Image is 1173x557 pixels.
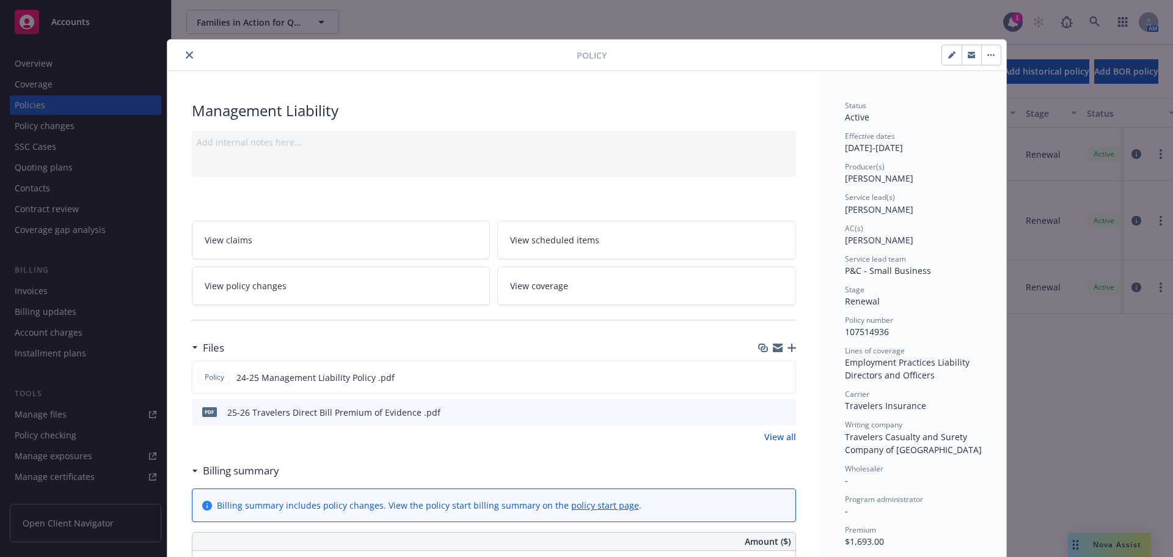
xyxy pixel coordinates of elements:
span: View claims [205,234,252,246]
span: Service lead(s) [845,192,895,202]
span: Renewal [845,295,880,307]
button: download file [761,406,770,419]
span: Carrier [845,389,869,399]
h3: Files [203,340,224,356]
span: Writing company [845,419,902,430]
a: View claims [192,221,491,259]
span: Active [845,111,869,123]
div: Billing summary includes policy changes. View the policy start billing summary on the . [217,499,641,512]
span: pdf [202,407,217,416]
span: [PERSON_NAME] [845,234,913,246]
span: Status [845,100,866,111]
button: download file [760,371,770,384]
span: Service lead team [845,254,906,264]
span: Travelers Casualty and Surety Company of [GEOGRAPHIC_DATA] [845,431,982,456]
div: Billing summary [192,463,279,479]
span: 24-25 Management Liability Policy .pdf [236,371,395,384]
span: Effective dates [845,131,895,141]
span: View scheduled items [510,234,599,246]
span: Lines of coverage [845,345,905,356]
span: View policy changes [205,279,287,292]
span: Premium [845,525,876,535]
span: $1,693.00 [845,536,884,547]
span: Policy [577,49,607,62]
div: [DATE] - [DATE] [845,131,982,154]
span: 107514936 [845,326,889,338]
div: 25-26 Travelers Direct Bill Premium of Evidence .pdf [227,406,440,419]
span: [PERSON_NAME] [845,204,913,215]
span: Wholesaler [845,463,883,474]
a: View all [764,430,796,443]
span: Stage [845,284,864,295]
span: Policy [202,372,227,383]
button: close [182,48,197,62]
span: - [845,474,848,486]
span: Producer(s) [845,161,885,172]
span: AC(s) [845,223,863,234]
a: View policy changes [192,267,491,305]
button: preview file [780,406,791,419]
div: Add internal notes here... [197,136,791,149]
span: - [845,505,848,517]
span: Travelers Insurance [845,400,926,411]
div: Management Liability [192,100,796,121]
div: Files [192,340,224,356]
span: Program administrator [845,494,923,504]
span: P&C - Small Business [845,265,931,276]
a: policy start page [571,500,639,511]
div: Employment Practices Liability [845,356,982,369]
div: Directors and Officers [845,369,982,382]
span: View coverage [510,279,568,292]
span: Amount ($) [745,535,791,548]
a: View coverage [497,267,796,305]
h3: Billing summary [203,463,279,479]
span: Policy number [845,315,893,325]
button: preview file [780,371,791,384]
a: View scheduled items [497,221,796,259]
span: [PERSON_NAME] [845,172,913,184]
